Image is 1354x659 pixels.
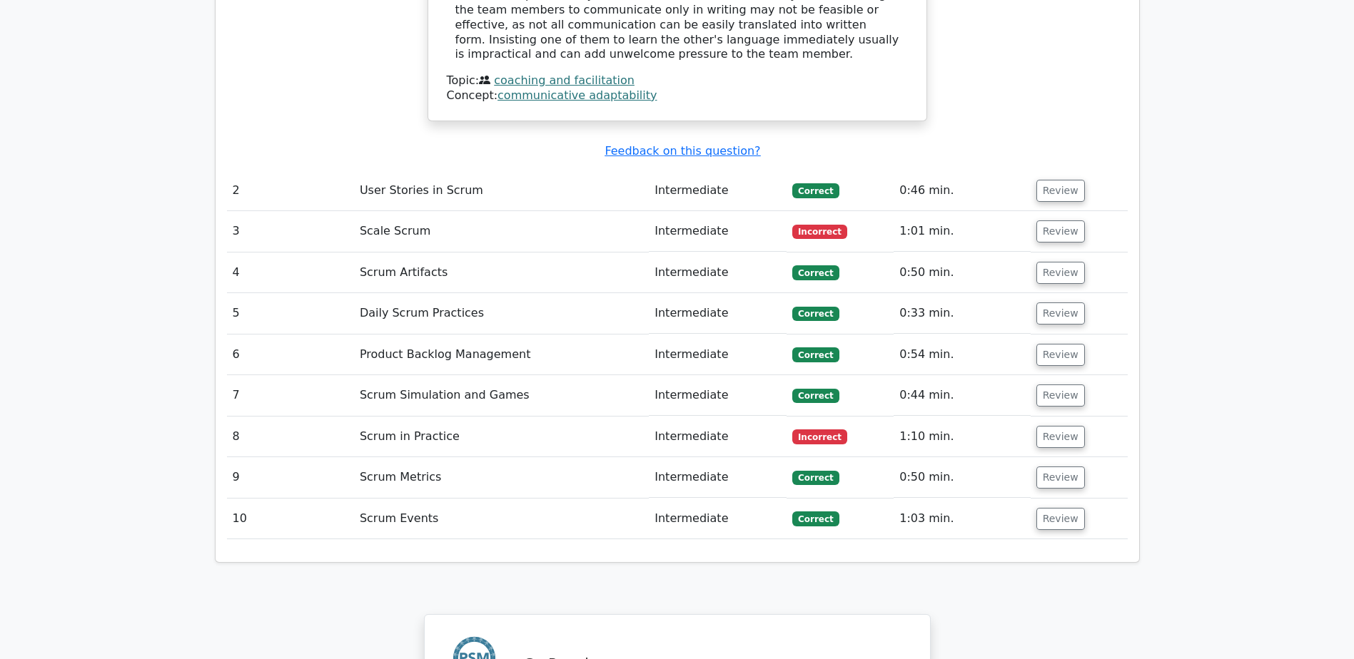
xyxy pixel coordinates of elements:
td: Intermediate [649,211,787,252]
a: coaching and facilitation [494,73,635,87]
td: 2 [227,170,354,211]
td: 3 [227,211,354,252]
span: Correct [792,471,839,485]
td: 1:03 min. [894,499,1030,539]
td: 4 [227,252,354,293]
td: 8 [227,417,354,457]
button: Review [1036,262,1085,284]
td: Intermediate [649,334,787,375]
td: Scrum Simulation and Games [354,375,649,416]
button: Review [1036,302,1085,325]
button: Review [1036,384,1085,407]
td: 10 [227,499,354,539]
a: communicative adaptability [497,88,657,102]
button: Review [1036,180,1085,202]
button: Review [1036,466,1085,489]
td: 1:10 min. [894,417,1030,457]
td: Scrum Events [354,499,649,539]
span: Correct [792,389,839,403]
td: 0:50 min. [894,252,1030,293]
span: Correct [792,347,839,362]
span: Incorrect [792,225,847,239]
td: 0:44 min. [894,375,1030,416]
td: Intermediate [649,252,787,293]
div: Topic: [447,73,908,88]
button: Review [1036,508,1085,530]
td: Scrum Metrics [354,457,649,498]
td: 6 [227,334,354,375]
td: Intermediate [649,457,787,498]
td: Scale Scrum [354,211,649,252]
span: Incorrect [792,429,847,444]
td: 0:46 min. [894,170,1030,211]
td: Scrum Artifacts [354,252,649,293]
span: Correct [792,265,839,280]
td: Product Backlog Management [354,334,649,375]
td: 0:50 min. [894,457,1030,498]
td: 0:54 min. [894,334,1030,375]
div: Concept: [447,88,908,103]
td: 9 [227,457,354,498]
td: Intermediate [649,417,787,457]
td: 0:33 min. [894,293,1030,334]
td: User Stories in Scrum [354,170,649,211]
button: Review [1036,220,1085,242]
td: Intermediate [649,499,787,539]
button: Review [1036,426,1085,448]
td: Intermediate [649,293,787,334]
td: Intermediate [649,375,787,416]
td: Scrum in Practice [354,417,649,457]
span: Correct [792,183,839,198]
span: Correct [792,307,839,321]
td: Intermediate [649,170,787,211]
button: Review [1036,344,1085,366]
a: Feedback on this question? [605,144,760,158]
span: Correct [792,511,839,526]
td: Daily Scrum Practices [354,293,649,334]
td: 1:01 min. [894,211,1030,252]
td: 7 [227,375,354,416]
td: 5 [227,293,354,334]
